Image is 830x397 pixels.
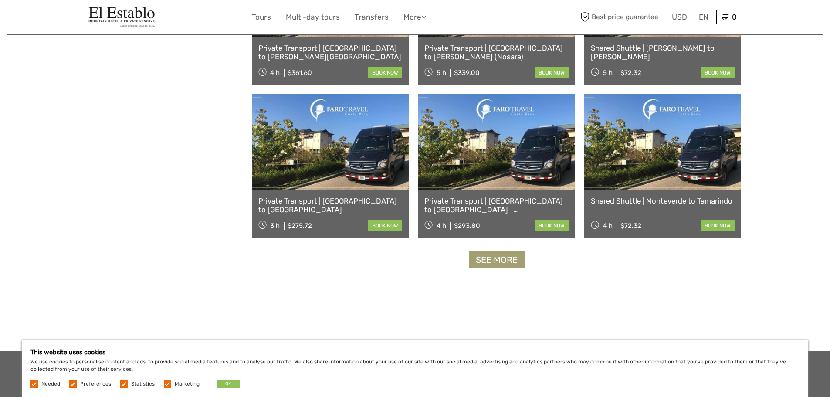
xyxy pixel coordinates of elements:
[88,7,156,28] img: El Establo Mountain Hotel
[368,220,402,231] a: book now
[131,380,155,388] label: Statistics
[403,11,426,24] a: More
[672,13,687,21] span: USD
[579,10,666,24] span: Best price guarantee
[591,197,735,205] a: Shared Shuttle | Monteverde to Tamarindo
[620,69,641,77] div: $72.32
[355,11,389,24] a: Transfers
[258,197,403,214] a: Private Transport | [GEOGRAPHIC_DATA] to [GEOGRAPHIC_DATA]
[454,222,480,230] div: $293.80
[368,67,402,78] a: book now
[175,380,200,388] label: Marketing
[701,220,735,231] a: book now
[288,69,312,77] div: $361.60
[695,10,712,24] div: EN
[41,380,60,388] label: Needed
[701,67,735,78] a: book now
[286,11,340,24] a: Multi-day tours
[620,222,641,230] div: $72.32
[252,11,271,24] a: Tours
[424,44,569,61] a: Private Transport | [GEOGRAPHIC_DATA] to [PERSON_NAME] (Nosara)
[731,13,738,21] span: 0
[22,340,808,397] div: We use cookies to personalise content and ads, to provide social media features and to analyse ou...
[437,69,446,77] span: 5 h
[217,380,240,388] button: OK
[469,251,525,269] a: See more
[30,349,800,356] h5: This website uses cookies
[437,222,446,230] span: 4 h
[424,197,569,214] a: Private Transport | [GEOGRAPHIC_DATA] to [GEOGRAPHIC_DATA] - [GEOGRAPHIC_DATA]
[603,222,613,230] span: 4 h
[454,69,480,77] div: $339.00
[270,69,280,77] span: 4 h
[258,44,403,61] a: Private Transport | [GEOGRAPHIC_DATA] to [PERSON_NAME][GEOGRAPHIC_DATA]
[535,220,569,231] a: book now
[591,44,735,61] a: Shared Shuttle | [PERSON_NAME] to [PERSON_NAME]
[603,69,613,77] span: 5 h
[80,380,111,388] label: Preferences
[270,222,280,230] span: 3 h
[535,67,569,78] a: book now
[288,222,312,230] div: $275.72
